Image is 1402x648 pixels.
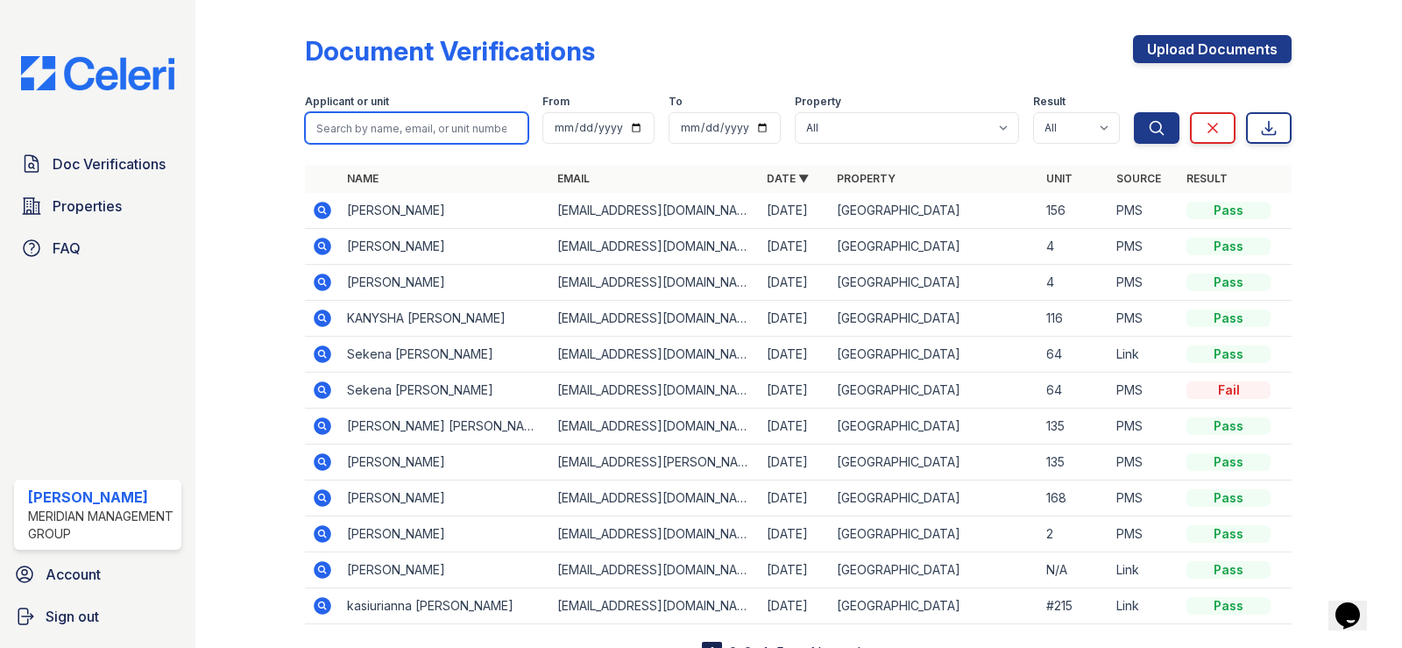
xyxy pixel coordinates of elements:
td: [GEOGRAPHIC_DATA] [830,265,1039,301]
a: Doc Verifications [14,146,181,182]
a: Upload Documents [1133,35,1292,63]
td: [EMAIL_ADDRESS][DOMAIN_NAME] [550,337,760,373]
label: To [669,95,683,109]
td: PMS [1109,373,1179,409]
td: [DATE] [760,516,830,552]
td: [GEOGRAPHIC_DATA] [830,193,1039,229]
td: N/A [1039,552,1109,588]
td: 168 [1039,481,1109,516]
td: [DATE] [760,552,830,588]
td: Link [1109,588,1179,624]
a: Unit [1046,172,1073,185]
td: PMS [1109,265,1179,301]
td: [PERSON_NAME] [PERSON_NAME] [340,409,549,445]
div: Pass [1186,345,1271,363]
span: FAQ [53,238,81,259]
td: 135 [1039,445,1109,481]
td: [GEOGRAPHIC_DATA] [830,588,1039,624]
td: [EMAIL_ADDRESS][DOMAIN_NAME] [550,516,760,552]
td: [GEOGRAPHIC_DATA] [830,337,1039,373]
td: [DATE] [760,265,830,301]
td: [DATE] [760,409,830,445]
span: Account [46,564,101,585]
div: Pass [1186,274,1271,291]
td: Sekena [PERSON_NAME] [340,373,549,409]
td: 2 [1039,516,1109,552]
a: Property [837,172,896,185]
td: [DATE] [760,481,830,516]
span: Sign out [46,606,99,627]
td: [EMAIL_ADDRESS][DOMAIN_NAME] [550,588,760,624]
td: [DATE] [760,337,830,373]
div: [PERSON_NAME] [28,487,174,508]
a: Account [7,557,188,592]
td: #215 [1039,588,1109,624]
div: Pass [1186,525,1271,543]
td: [PERSON_NAME] [340,193,549,229]
div: Pass [1186,453,1271,471]
a: Date ▼ [767,172,809,185]
span: Doc Verifications [53,153,166,174]
td: [EMAIL_ADDRESS][PERSON_NAME][DOMAIN_NAME] [550,445,760,481]
div: Document Verifications [305,35,595,67]
td: 64 [1039,337,1109,373]
td: [GEOGRAPHIC_DATA] [830,373,1039,409]
td: [PERSON_NAME] [340,516,549,552]
td: PMS [1109,445,1179,481]
td: [DATE] [760,229,830,265]
td: PMS [1109,193,1179,229]
iframe: chat widget [1328,578,1384,630]
td: [PERSON_NAME] [340,229,549,265]
a: Email [557,172,590,185]
td: [PERSON_NAME] [340,445,549,481]
td: 116 [1039,301,1109,337]
td: [EMAIL_ADDRESS][DOMAIN_NAME] [550,481,760,516]
td: [EMAIL_ADDRESS][DOMAIN_NAME] [550,265,760,301]
div: Fail [1186,381,1271,399]
td: [PERSON_NAME] [340,265,549,301]
td: [GEOGRAPHIC_DATA] [830,229,1039,265]
div: Pass [1186,202,1271,219]
td: kasiurianna [PERSON_NAME] [340,588,549,624]
td: 64 [1039,373,1109,409]
a: FAQ [14,231,181,266]
a: Properties [14,189,181,224]
div: Pass [1186,561,1271,579]
div: Pass [1186,597,1271,615]
td: [GEOGRAPHIC_DATA] [830,301,1039,337]
td: [EMAIL_ADDRESS][DOMAIN_NAME] [550,193,760,229]
td: [GEOGRAPHIC_DATA] [830,481,1039,516]
td: PMS [1109,409,1179,445]
td: Link [1109,337,1179,373]
td: Sekena [PERSON_NAME] [340,337,549,373]
label: Result [1033,95,1066,109]
button: Sign out [7,599,188,634]
td: 4 [1039,229,1109,265]
a: Result [1186,172,1228,185]
td: [DATE] [760,373,830,409]
td: KANYSHA [PERSON_NAME] [340,301,549,337]
input: Search by name, email, or unit number [305,112,528,144]
td: [GEOGRAPHIC_DATA] [830,409,1039,445]
div: Pass [1186,489,1271,507]
td: [DATE] [760,301,830,337]
div: Pass [1186,417,1271,435]
td: [EMAIL_ADDRESS][DOMAIN_NAME] [550,373,760,409]
td: [DATE] [760,193,830,229]
td: 156 [1039,193,1109,229]
span: Properties [53,196,122,217]
td: PMS [1109,516,1179,552]
td: PMS [1109,301,1179,337]
div: Pass [1186,310,1271,327]
div: Pass [1186,238,1271,255]
td: 4 [1039,265,1109,301]
td: [EMAIL_ADDRESS][DOMAIN_NAME] [550,229,760,265]
td: Link [1109,552,1179,588]
label: Applicant or unit [305,95,389,109]
td: 135 [1039,409,1109,445]
label: From [542,95,570,109]
td: [EMAIL_ADDRESS][DOMAIN_NAME] [550,301,760,337]
td: PMS [1109,229,1179,265]
td: [PERSON_NAME] [340,481,549,516]
td: [PERSON_NAME] [340,552,549,588]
